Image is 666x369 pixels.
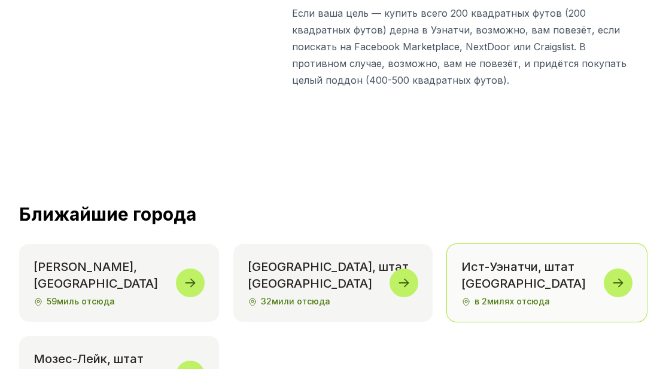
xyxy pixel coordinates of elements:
font: , [538,260,542,274]
font: 59 [47,296,57,306]
font: Ист-Уэнатчи [461,260,538,274]
font: Мозес-Лейк [34,352,107,366]
font: , [107,352,111,366]
a: [PERSON_NAME], [GEOGRAPHIC_DATA]59миль отсюда [19,244,219,322]
font: , [372,260,376,274]
font: [GEOGRAPHIC_DATA] [248,260,372,274]
font: [GEOGRAPHIC_DATA] [34,276,158,291]
font: Если ваша цель — купить всего 200 квадратных футов (200 квадратных футов) дерна в Уэнатчи, возмож... [292,7,627,86]
a: [GEOGRAPHIC_DATA], штат [GEOGRAPHIC_DATA]32мили отсюда [233,244,433,322]
font: , [133,260,137,274]
font: милях отсюда [487,296,550,306]
font: миль отсюда [57,296,115,306]
font: в 2 [475,296,487,306]
font: мили отсюда [272,296,330,306]
a: Ист-Уэнатчи, штат [GEOGRAPHIC_DATA]в 2милях отсюда [447,244,647,322]
font: [PERSON_NAME] [34,260,133,274]
font: 32 [261,296,272,306]
font: Ближайшие города [19,203,196,225]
